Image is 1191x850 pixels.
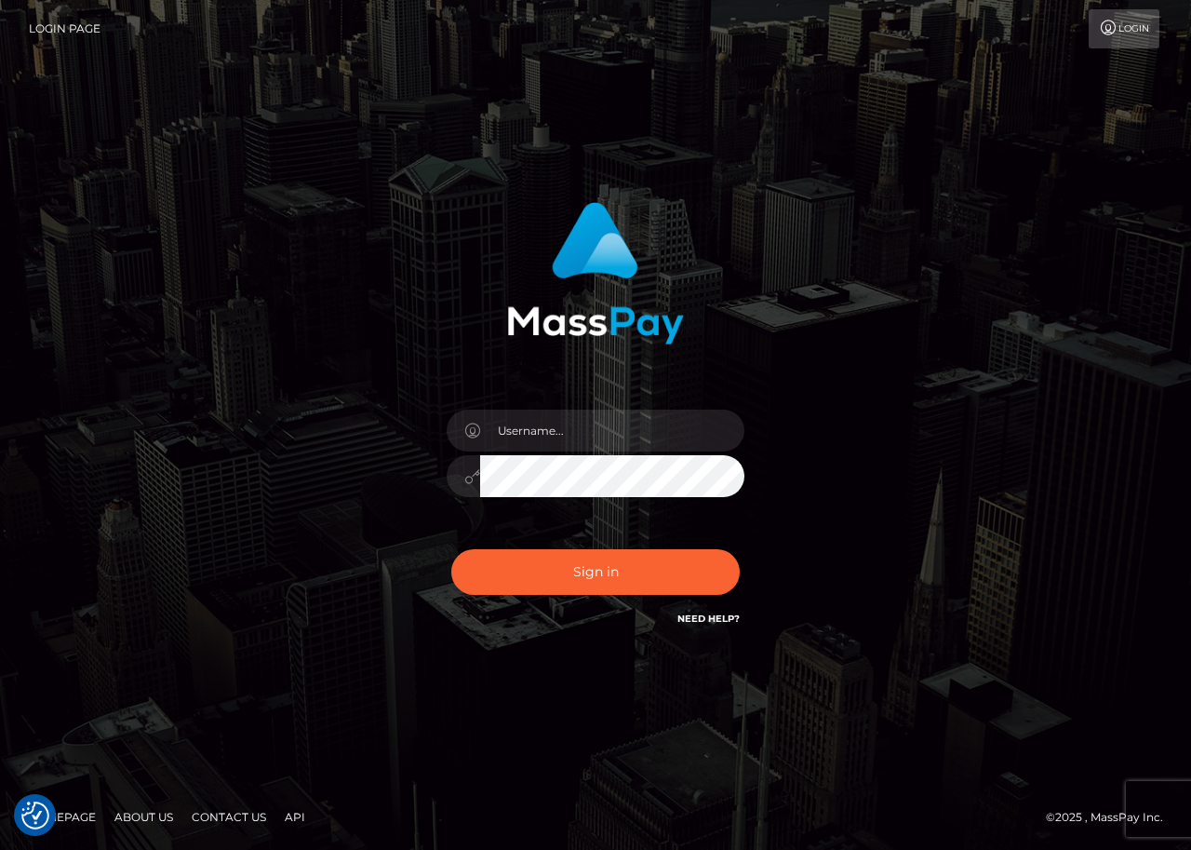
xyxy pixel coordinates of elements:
a: Login Page [29,9,100,48]
a: API [277,803,313,831]
input: Username... [480,410,744,452]
img: MassPay Login [507,202,684,344]
a: Homepage [20,803,103,831]
a: Need Help? [677,613,740,625]
button: Sign in [451,549,740,595]
div: © 2025 , MassPay Inc. [1046,807,1177,828]
img: Revisit consent button [21,802,49,830]
a: Login [1089,9,1159,48]
a: About Us [107,803,181,831]
a: Contact Us [184,803,274,831]
button: Consent Preferences [21,802,49,830]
